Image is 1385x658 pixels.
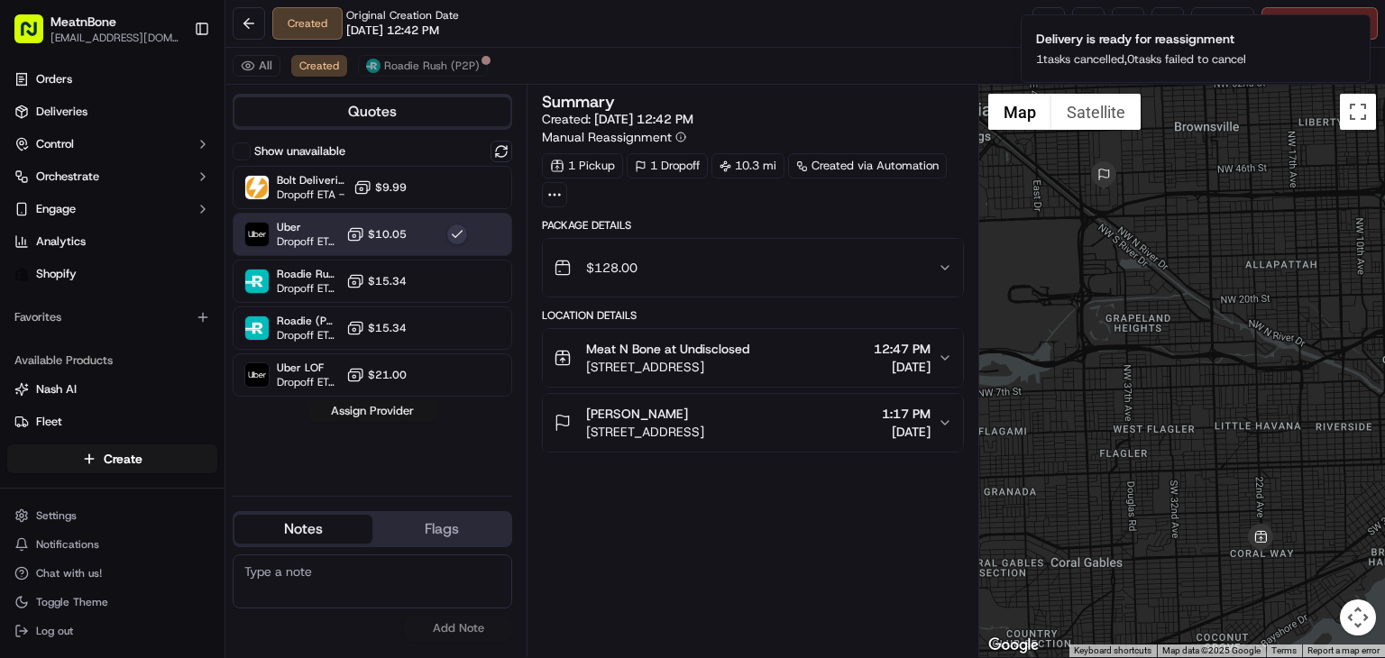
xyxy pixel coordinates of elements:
[874,358,931,376] span: [DATE]
[36,328,50,343] img: 1736555255976-a54dd68f-1ca7-489b-9aae-adbdc363a1c4
[307,177,328,198] button: Start new chat
[18,17,54,53] img: Nash
[56,279,192,293] span: Wisdom [PERSON_NAME]
[7,130,217,159] button: Control
[1036,51,1246,68] p: 1 tasks cancelled, 0 tasks failed to cancel
[36,508,77,523] span: Settings
[234,97,510,126] button: Quotes
[277,281,339,296] span: Dropoff ETA -
[346,225,407,243] button: $10.05
[711,153,784,178] div: 10.3 mi
[36,414,62,430] span: Fleet
[543,329,963,387] button: Meat N Bone at Undisclosed[STREET_ADDRESS]12:47 PM[DATE]
[36,381,77,398] span: Nash AI
[882,405,931,423] span: 1:17 PM
[104,450,142,468] span: Create
[36,566,102,580] span: Chat with us!
[7,260,217,288] a: Shopify
[36,201,76,217] span: Engage
[206,279,243,293] span: [DATE]
[254,143,345,160] label: Show unavailable
[1271,645,1297,655] a: Terms (opens in new tab)
[7,503,217,528] button: Settings
[36,624,73,638] span: Log out
[308,400,436,422] button: Assign Provider
[346,319,407,337] button: $15.34
[7,532,217,557] button: Notifications
[7,97,217,126] a: Deliveries
[7,561,217,586] button: Chat with us!
[11,395,145,427] a: 📗Knowledge Base
[127,445,218,460] a: Powered byPylon
[277,361,339,375] span: Uber LOF
[7,227,217,256] a: Analytics
[7,589,217,615] button: Toggle Theme
[346,23,439,39] span: [DATE] 12:42 PM
[36,71,72,87] span: Orders
[594,111,693,127] span: [DATE] 12:42 PM
[50,13,116,31] button: MeatnBone
[542,218,964,233] div: Package Details
[14,381,210,398] a: Nash AI
[7,195,217,224] button: Engage
[50,31,179,45] button: [EMAIL_ADDRESS][DOMAIN_NAME]
[277,267,339,281] span: Roadie Rush (P2P)
[543,394,963,452] button: [PERSON_NAME][STREET_ADDRESS]1:17 PM[DATE]
[38,171,70,204] img: 8571987876998_91fb9ceb93ad5c398215_72.jpg
[358,55,488,77] button: Roadie Rush (P2P)
[81,171,296,189] div: Start new chat
[542,308,964,323] div: Location Details
[196,327,202,342] span: •
[7,7,187,50] button: MeatnBone[EMAIL_ADDRESS][DOMAIN_NAME]
[299,59,339,73] span: Created
[277,220,339,234] span: Uber
[277,328,339,343] span: Dropoff ETA -
[291,55,347,77] button: Created
[7,65,217,94] a: Orders
[36,537,99,552] span: Notifications
[18,233,121,248] div: Past conversations
[542,128,672,146] span: Manual Reassignment
[586,340,749,358] span: Meat N Bone at Undisclosed
[36,402,138,420] span: Knowledge Base
[245,316,269,340] img: Roadie (P2P)
[366,59,381,73] img: roadie-logo-v2.jpg
[206,327,243,342] span: [DATE]
[36,233,86,250] span: Analytics
[984,634,1043,657] a: Open this area in Google Maps (opens a new window)
[542,94,615,110] h3: Summary
[7,375,217,404] button: Nash AI
[882,423,931,441] span: [DATE]
[988,94,1051,130] button: Show street map
[145,395,297,427] a: 💻API Documentation
[14,267,29,281] img: Shopify logo
[1340,599,1376,635] button: Map camera controls
[368,321,407,335] span: $15.34
[14,414,210,430] a: Fleet
[277,234,339,249] span: Dropoff ETA 57 minutes
[368,227,407,242] span: $10.05
[1340,94,1376,130] button: Toggle fullscreen view
[542,128,686,146] button: Manual Reassignment
[152,404,167,418] div: 💻
[7,346,217,375] div: Available Products
[627,153,708,178] div: 1 Dropoff
[18,71,328,100] p: Welcome 👋
[542,110,693,128] span: Created:
[7,162,217,191] button: Orchestrate
[179,446,218,460] span: Pylon
[234,515,372,544] button: Notes
[788,153,947,178] a: Created via Automation
[233,55,280,77] button: All
[7,444,217,473] button: Create
[874,340,931,358] span: 12:47 PM
[18,404,32,418] div: 📗
[36,104,87,120] span: Deliveries
[36,595,108,609] span: Toggle Theme
[18,310,47,345] img: Wisdom Oko
[346,366,407,384] button: $21.00
[368,368,407,382] span: $21.00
